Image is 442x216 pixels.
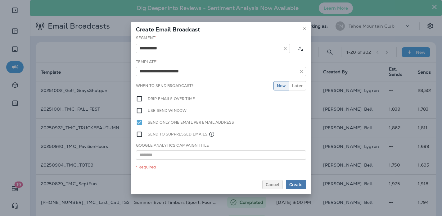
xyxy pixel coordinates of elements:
[136,83,193,88] label: When to send broadcast?
[292,84,303,88] span: Later
[286,180,306,189] button: Create
[136,35,156,40] label: Segment
[262,180,283,189] button: Cancel
[277,84,286,88] span: Now
[289,182,303,187] span: Create
[266,182,279,187] span: Cancel
[148,95,195,102] label: Drip emails over time
[131,22,311,35] div: Create Email Broadcast
[136,165,306,170] div: * Required
[295,43,306,54] button: Calculate the estimated number of emails to be sent based on selected segment. (This could take a...
[136,59,158,64] label: Template
[148,131,215,138] label: Send to suppressed emails.
[289,81,306,90] button: Later
[148,107,187,114] label: Use send window
[136,143,209,148] label: Google Analytics Campaign Title
[273,81,289,90] button: Now
[148,119,234,126] label: Send only one email per email address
